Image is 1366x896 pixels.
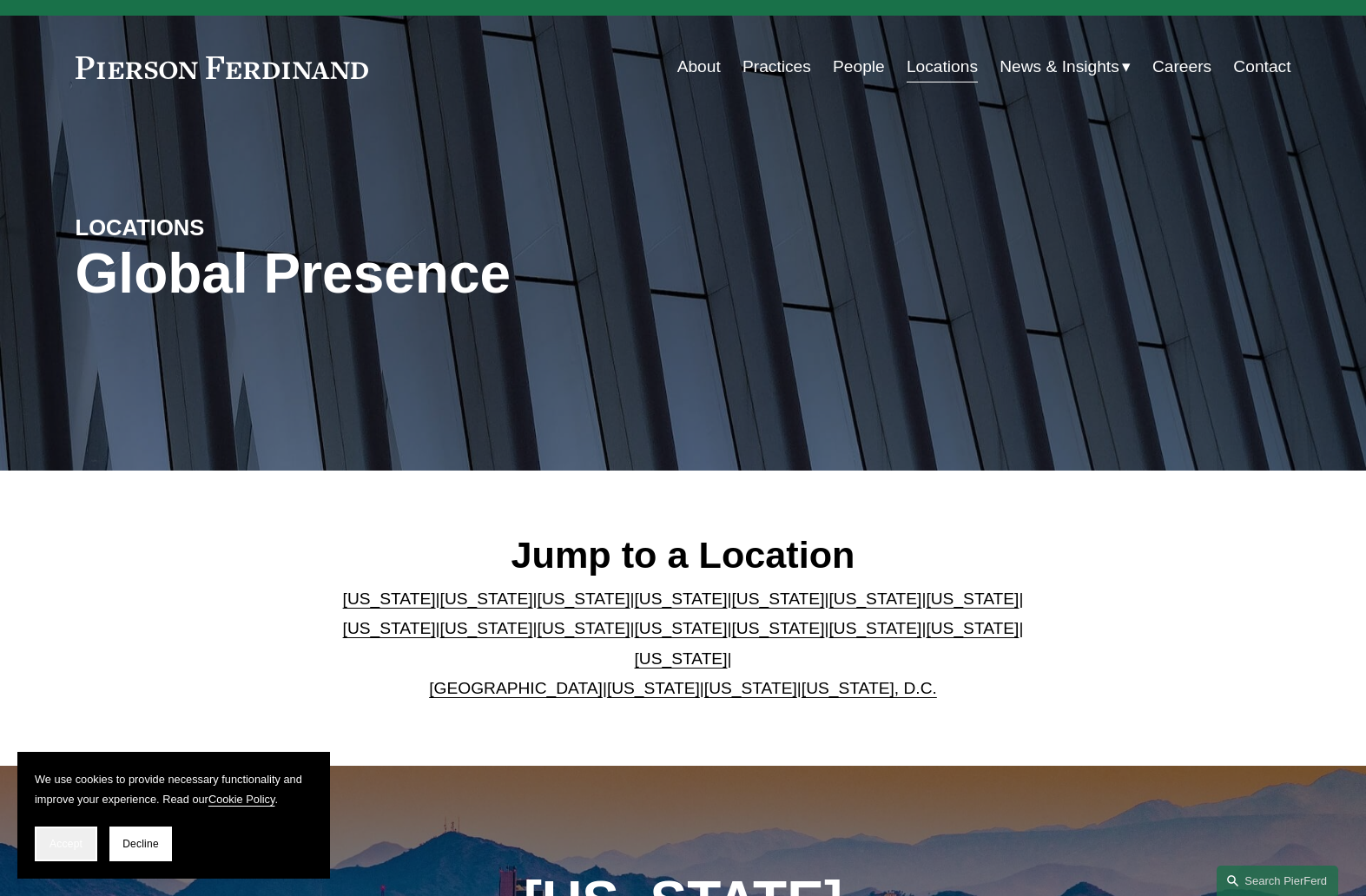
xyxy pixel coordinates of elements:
[343,590,436,608] a: [US_STATE]
[635,619,728,637] a: [US_STATE]
[731,619,824,637] a: [US_STATE]
[731,590,824,608] a: [US_STATE]
[17,752,330,879] section: Cookie banner
[635,590,728,608] a: [US_STATE]
[926,590,1019,608] a: [US_STATE]
[704,679,797,697] a: [US_STATE]
[1000,50,1131,83] a: folder dropdown
[833,50,885,83] a: People
[677,50,721,83] a: About
[429,679,603,697] a: [GEOGRAPHIC_DATA]
[440,590,533,608] a: [US_STATE]
[926,619,1019,637] a: [US_STATE]
[328,584,1038,704] p: | | | | | | | | | | | | | | | | | |
[538,619,630,637] a: [US_STATE]
[828,590,921,608] a: [US_STATE]
[828,619,921,637] a: [US_STATE]
[742,50,811,83] a: Practices
[49,838,82,850] span: Accept
[1152,50,1211,83] a: Careers
[907,50,978,83] a: Locations
[76,242,886,306] h1: Global Presence
[607,679,700,697] a: [US_STATE]
[1217,866,1338,896] a: Search this site
[109,827,172,861] button: Decline
[328,532,1038,577] h2: Jump to a Location
[343,619,436,637] a: [US_STATE]
[1000,52,1119,82] span: News & Insights
[76,214,379,241] h4: LOCATIONS
[802,679,937,697] a: [US_STATE], D.C.
[635,649,728,668] a: [US_STATE]
[208,793,275,806] a: Cookie Policy
[1233,50,1290,83] a: Contact
[538,590,630,608] a: [US_STATE]
[35,827,97,861] button: Accept
[35,769,313,809] p: We use cookies to provide necessary functionality and improve your experience. Read our .
[440,619,533,637] a: [US_STATE]
[122,838,159,850] span: Decline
